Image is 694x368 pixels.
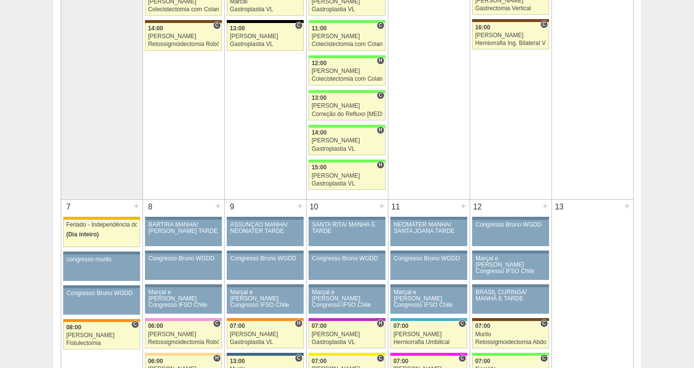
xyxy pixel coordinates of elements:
[66,231,99,238] span: (Dia inteiro)
[309,217,385,220] div: Key: Aviso
[213,22,220,29] span: Consultório
[377,320,384,327] span: Hospital
[475,358,490,365] span: 07:00
[475,5,546,12] div: Gastrectomia Vertical
[311,41,383,47] div: Colecistectomia com Colangiografia VL
[623,200,631,212] div: +
[230,222,300,234] div: ASSUNÇÃO MANHÃ/ NEOMATER TARDE
[312,255,382,262] div: Congresso Bruno WGDD
[143,200,158,214] div: 8
[148,33,219,40] div: [PERSON_NAME]
[552,200,567,214] div: 13
[541,200,550,212] div: +
[311,331,383,338] div: [PERSON_NAME]
[145,318,221,321] div: Key: Albert Einstein
[148,25,163,32] span: 14:00
[311,76,383,82] div: Colecistectomia com Colangiografia VL
[472,321,549,348] a: C 07:00 Murilo Retossigmoidectomia Abdominal VL
[309,93,385,120] a: C 13:00 [PERSON_NAME] Correção do Refluxo [MEDICAL_DATA] esofágico Robótico
[227,318,303,321] div: Key: São Luiz - SCS
[377,22,384,29] span: Consultório
[394,289,464,309] div: Marçal e [PERSON_NAME] Congresso IFSO Chile
[377,57,384,65] span: Hospital
[67,290,137,297] div: Congresso Bruno WGDD
[390,321,467,348] a: C 07:00 [PERSON_NAME] Herniorrafia Umbilical
[377,92,384,99] span: Consultório
[311,138,383,144] div: [PERSON_NAME]
[309,58,385,86] a: H 12:00 [PERSON_NAME] Colecistectomia com Colangiografia VL
[476,255,546,275] div: Marçal e [PERSON_NAME] Congresso IFSO Chile
[475,339,546,345] div: Retossigmoidectomia Abdominal VL
[63,285,140,288] div: Key: Aviso
[311,129,327,136] span: 14:00
[61,200,76,214] div: 7
[66,332,137,339] div: [PERSON_NAME]
[311,164,327,171] span: 15:00
[309,284,385,287] div: Key: Aviso
[309,251,385,253] div: Key: Aviso
[309,20,385,23] div: Key: Brasil
[309,160,385,162] div: Key: Brasil
[540,21,548,28] span: Consultório
[145,284,221,287] div: Key: Aviso
[131,321,139,328] span: Consultório
[390,217,467,220] div: Key: Aviso
[388,200,404,214] div: 11
[148,331,219,338] div: [PERSON_NAME]
[309,162,385,190] a: H 15:00 [PERSON_NAME] Gastroplastia VL
[470,200,485,214] div: 12
[227,287,303,314] a: Marçal e [PERSON_NAME] Congresso IFSO Chile
[148,255,218,262] div: Congresso Bruno WGDD
[476,289,546,302] div: BRASIL CURINGA/ MANHÃ E TARDE
[230,255,300,262] div: Congresso Bruno WGDD
[309,90,385,93] div: Key: Brasil
[390,251,467,253] div: Key: Aviso
[459,200,468,212] div: +
[295,354,302,362] span: Consultório
[311,173,383,179] div: [PERSON_NAME]
[307,200,322,214] div: 10
[230,33,301,40] div: [PERSON_NAME]
[475,331,546,338] div: Murilo
[145,220,221,246] a: BARTIRA MANHÃ/ [PERSON_NAME] TARDE
[227,23,303,50] a: C 13:00 [PERSON_NAME] Gastroplastia VL
[225,200,240,214] div: 9
[63,217,140,220] div: Key: Feriado
[63,252,140,254] div: Key: Aviso
[63,220,140,247] a: Feriado - Independência do [GEOGRAPHIC_DATA] (Dia inteiro)
[540,354,548,362] span: Consultório
[393,331,464,338] div: [PERSON_NAME]
[393,339,464,345] div: Herniorrafia Umbilical
[230,25,245,32] span: 13:00
[472,284,549,287] div: Key: Aviso
[230,6,301,13] div: Gastroplastia VL
[394,255,464,262] div: Congresso Bruno WGDD
[377,354,384,362] span: Consultório
[230,289,300,309] div: Marçal e [PERSON_NAME] Congresso IFSO Chile
[213,320,220,327] span: Consultório
[311,111,383,117] div: Correção do Refluxo [MEDICAL_DATA] esofágico Robótico
[475,24,490,31] span: 16:00
[472,217,549,220] div: Key: Aviso
[63,288,140,315] a: Congresso Bruno WGDD
[67,256,137,263] div: congresso murilo
[472,22,549,49] a: C 16:00 [PERSON_NAME] Herniorrafia Ing. Bilateral VL
[145,217,221,220] div: Key: Aviso
[311,322,327,329] span: 07:00
[393,358,408,365] span: 07:00
[63,319,140,322] div: Key: São Luiz - SCS
[390,287,467,314] a: Marçal e [PERSON_NAME] Congresso IFSO Chile
[309,353,385,356] div: Key: Santa Rita
[472,318,549,321] div: Key: Santa Joana
[390,318,467,321] div: Key: Neomater
[311,60,327,67] span: 12:00
[145,321,221,348] a: C 06:00 [PERSON_NAME] Retossigmoidectomia Robótica
[311,25,327,32] span: 11:00
[148,41,219,47] div: Retossigmoidectomia Robótica
[311,339,383,345] div: Gastroplastia VL
[227,253,303,280] a: Congresso Bruno WGDD
[63,322,140,349] a: C 08:00 [PERSON_NAME] Fistulectomia
[309,55,385,58] div: Key: Brasil
[309,287,385,314] a: Marçal e [PERSON_NAME] Congresso IFSO Chile
[377,126,384,134] span: Hospital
